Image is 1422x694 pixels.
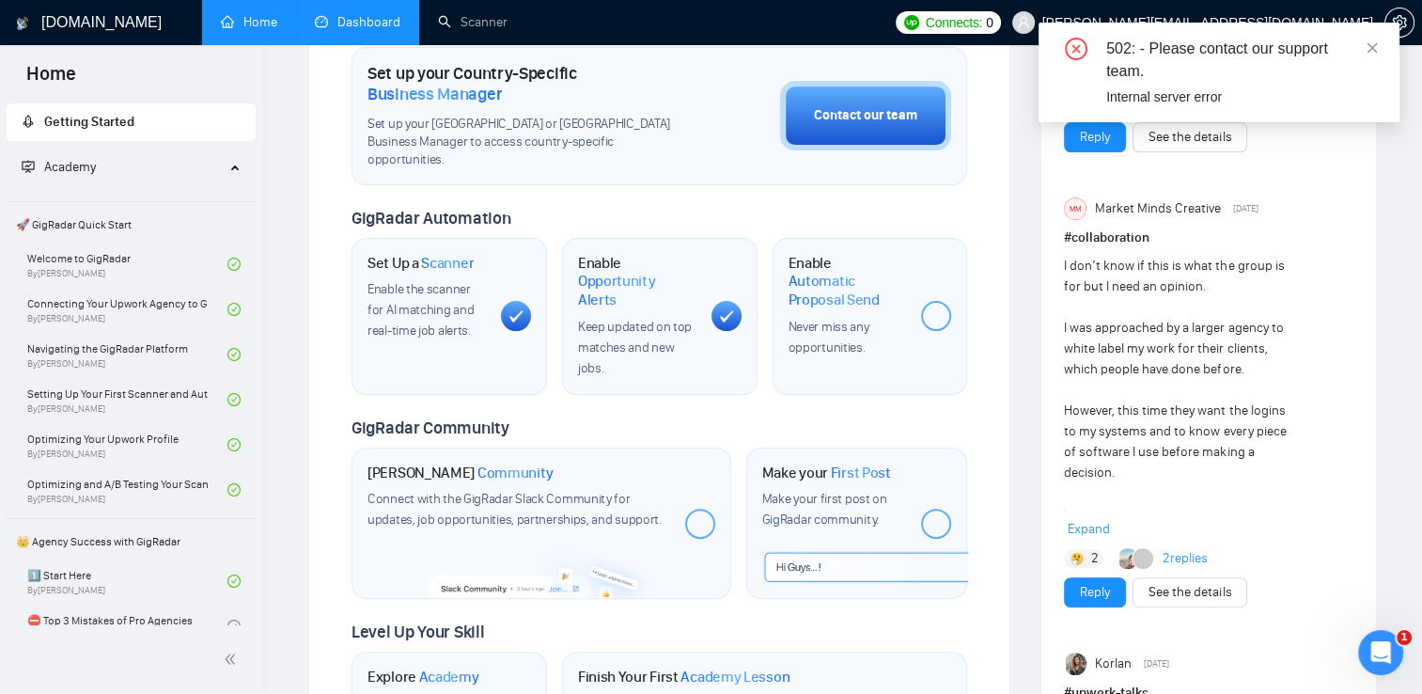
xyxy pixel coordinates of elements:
[227,483,241,497] span: check-circle
[1064,228,1353,248] h1: # collaboration
[22,160,35,173] span: fund-projection-screen
[477,464,554,482] span: Community
[227,303,241,316] span: check-circle
[330,8,364,41] div: Close
[352,622,484,642] span: Level Up Your Skill
[15,429,361,467] div: [DATE]
[27,379,227,420] a: Setting Up Your First Scanner and Auto-BidderBy[PERSON_NAME]
[1144,655,1169,672] span: [DATE]
[1163,549,1208,568] a: 2replies
[44,114,134,130] span: Getting Started
[352,418,509,438] span: GigRadar Community
[44,22,346,91] li: - Under "Cover letter", you'll include your cover letter template that will be used when sending ...
[227,575,241,588] span: check-circle
[27,606,227,647] a: ⛔ Top 3 Mistakes of Pro Agencies
[789,272,907,308] span: Automatic Proposal Send
[578,272,696,308] span: Opportunity Alerts
[578,254,696,309] h1: Enable
[12,8,48,43] button: go back
[227,258,241,271] span: check-circle
[1064,577,1126,607] button: Reply
[1017,16,1030,29] span: user
[22,159,96,175] span: Academy
[294,8,330,43] button: Home
[1233,200,1258,217] span: [DATE]
[227,393,241,406] span: check-circle
[89,535,104,550] button: Upload attachment
[1080,127,1110,148] a: Reply
[15,206,160,247] div: Was that helpful?
[1065,38,1087,60] span: close-circle
[221,14,277,30] a: homeHome
[789,254,907,309] h1: Enable
[780,81,951,150] button: Contact our team
[367,84,502,104] span: Business Manager
[1358,630,1403,675] iframe: Intercom live chat
[27,424,227,465] a: Optimizing Your Upwork ProfileBy[PERSON_NAME]
[1366,41,1379,55] span: close
[1384,15,1414,30] a: setting
[367,116,686,169] span: Set up your [GEOGRAPHIC_DATA] or [GEOGRAPHIC_DATA] Business Manager to access country-specific op...
[814,105,917,126] div: Contact our team
[578,319,692,376] span: Keep updated on top matches and new jobs.
[762,491,887,528] span: Make your first post on GigRadar community.
[1106,38,1377,83] div: 502: - Please contact our support team.
[30,217,145,236] div: Was that helpful?
[1070,552,1084,565] img: 🤔
[1091,549,1099,568] span: 2
[227,620,241,633] span: check-circle
[1066,653,1088,675] img: Korlan
[15,467,361,528] div: AI Assistant from GigRadar 📡 says…
[986,12,993,33] span: 0
[8,523,254,560] span: 👑 Agency Success with GigRadar
[367,464,554,482] h1: [PERSON_NAME]
[30,101,346,193] div: The cover letter template is configured within each individual scanner, allowing you to tailor di...
[367,491,662,528] span: Connect with the GigRadar Slack Community for updates, job opportunities, partnerships, and support.
[904,15,919,30] img: upwork-logo.png
[30,260,293,371] div: If you still need help with drafting your cover letter or setting up your scanner, I’m here to as...
[27,244,227,285] a: Welcome to GigRadarBy[PERSON_NAME]
[1095,654,1132,674] span: Korlan
[367,281,474,339] span: Enable the scanner for AI matching and real-time job alerts.
[315,14,400,30] a: dashboardDashboard
[421,254,474,273] span: Scanner
[367,668,479,686] h1: Explore
[680,668,789,686] span: Academy Lesson
[30,479,293,515] div: Help AI Assistant from GigRadar 📡 understand how they’re doing:
[1149,127,1231,148] a: See the details
[27,289,227,330] a: Connecting Your Upwork Agency to GigRadarBy[PERSON_NAME]
[91,11,292,40] h1: AI Assistant from GigRadar 📡
[15,467,308,527] div: Help AI Assistant from GigRadar 📡 understand how they’re doing:
[1385,15,1414,30] span: setting
[11,60,91,100] span: Home
[15,206,361,249] div: AI Assistant from GigRadar 📡 says…
[578,668,789,686] h1: Finish Your First
[1133,577,1247,607] button: See the details
[7,103,256,141] li: Getting Started
[1068,521,1110,537] span: Expand
[762,464,891,482] h1: Make your
[438,14,508,30] a: searchScanner
[16,496,360,528] textarea: Message…
[27,560,227,602] a: 1️⃣ Start HereBy[PERSON_NAME]
[1080,582,1110,603] a: Reply
[59,535,74,550] button: Gif picker
[831,464,891,482] span: First Post
[29,535,44,550] button: Emoji picker
[1133,122,1247,152] button: See the details
[367,63,686,104] h1: Set up your Country-Specific
[8,206,254,244] span: 🚀 GigRadar Quick Start
[352,208,510,229] span: GigRadar Automation
[419,668,479,686] span: Academy
[227,438,241,451] span: check-circle
[430,544,656,599] img: slackcommunity-bg.png
[1064,122,1126,152] button: Reply
[15,413,361,414] div: New messages divider
[224,650,242,669] span: double-left
[27,469,227,511] a: Optimizing and A/B Testing Your Scanner for Better ResultsBy[PERSON_NAME]
[1065,198,1086,219] div: MM
[44,159,96,175] span: Academy
[119,535,134,550] button: Start recording
[1119,548,1140,569] img: Joaquin Arcardini
[111,77,126,92] a: Source reference 8841208:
